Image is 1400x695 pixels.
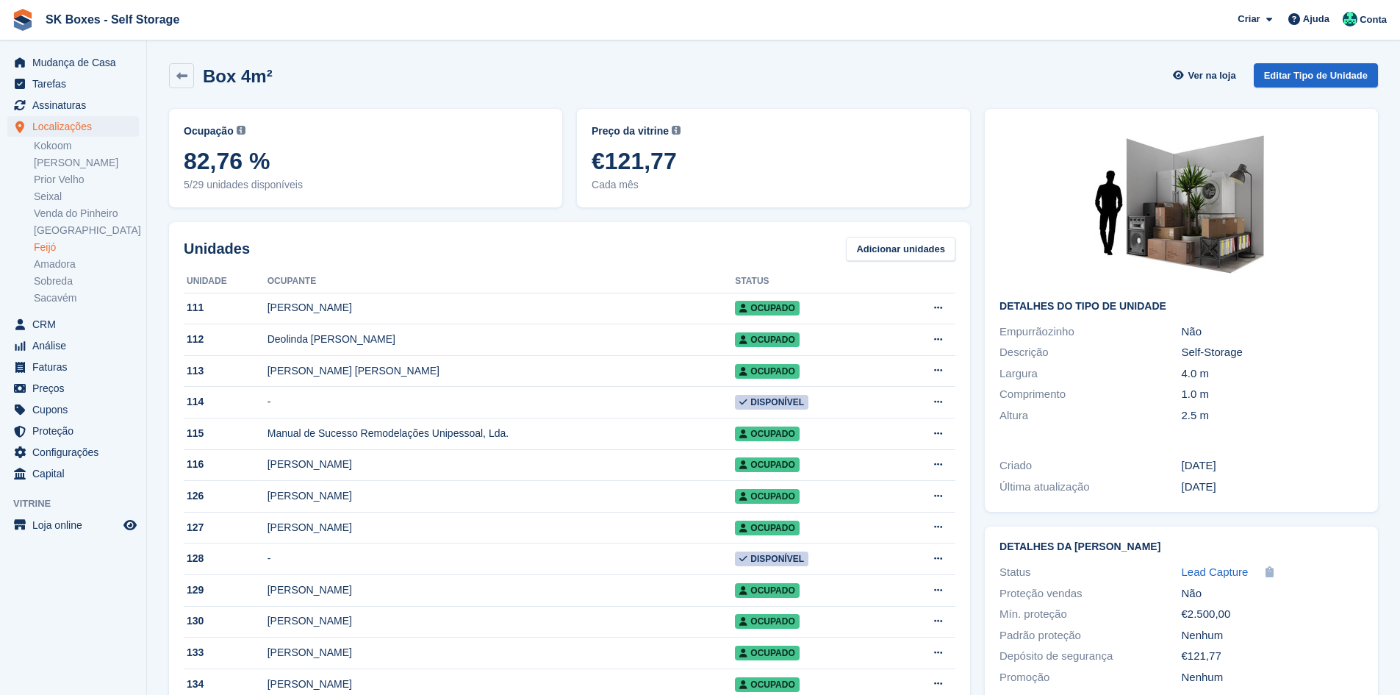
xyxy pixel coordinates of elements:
div: €2.500,00 [1182,606,1363,623]
div: 111 [184,300,268,316]
div: 134 [184,677,268,692]
span: CRM [32,314,121,335]
span: Configurações [32,442,121,463]
div: Promoção [999,669,1181,686]
a: Editar Tipo de Unidade [1254,63,1378,88]
span: Ocupado [735,677,799,692]
div: [DATE] [1182,479,1363,496]
span: Loja online [32,515,121,535]
a: menu [7,74,139,94]
a: Ver na loja [1171,63,1241,88]
span: Ocupação [184,124,234,139]
span: Ocupado [735,427,799,441]
div: Deolinda [PERSON_NAME] [268,332,736,347]
div: Nenhum [1182,669,1363,686]
div: 4.0 m [1182,366,1363,382]
div: Descrição [999,344,1181,361]
div: Comprimento [999,386,1181,403]
div: 115 [184,426,268,441]
a: Lead Capture [1182,564,1249,581]
a: menu [7,95,139,115]
div: Proteção vendas [999,585,1181,602]
span: Conta [1360,13,1387,27]
div: Mín. proteção [999,606,1181,623]
span: Disponível [735,552,808,566]
div: Manual de Sucesso Remodelações Unipessoal, Lda. [268,426,736,441]
div: [PERSON_NAME] [268,488,736,504]
img: 40-sqft-unit.jpg [1071,124,1292,289]
a: [PERSON_NAME] [34,156,139,170]
span: Proteção [32,421,121,441]
h2: Unidades [184,238,250,260]
a: menu [7,116,139,137]
div: 2.5 m [1182,407,1363,424]
div: Altura [999,407,1181,424]
div: €121,77 [1182,648,1363,665]
h2: Detalhes do tipo de unidade [999,301,1363,313]
a: Adicionar unidades [846,237,955,261]
span: Criar [1238,12,1260,26]
a: menu [7,515,139,535]
div: [PERSON_NAME] [268,677,736,692]
td: - [268,543,736,575]
div: 112 [184,332,268,347]
span: Ocupado [735,332,799,347]
a: Feijó [34,240,139,254]
span: 82,76 % [184,148,548,174]
span: Ocupado [735,646,799,660]
div: [PERSON_NAME] [268,582,736,598]
a: menu [7,421,139,441]
img: icon-info-grey-7440780725fd019a000dd9b08b2336e03edf1995a4989e88bcd33f0948082b44.svg [672,126,681,135]
img: Cláudio Borges [1343,12,1357,26]
div: 1.0 m [1182,386,1363,403]
span: Ocupado [735,489,799,504]
span: Ocupado [735,364,799,379]
span: Preço da vitrine [592,124,669,139]
span: Mudança de Casa [32,52,121,73]
div: Status [999,564,1181,581]
div: Padrão proteção [999,627,1181,644]
span: €121,77 [592,148,955,174]
span: Ocupado [735,583,799,598]
a: menu [7,314,139,335]
th: Status [735,270,895,293]
div: [DATE] [1182,457,1363,474]
span: Vitrine [13,496,146,511]
a: Prior Velho [34,173,139,187]
th: Unidade [184,270,268,293]
span: Cada mês [592,177,955,193]
div: [PERSON_NAME] [268,520,736,535]
span: Lead Capture [1182,566,1249,578]
span: Ver na loja [1188,68,1236,83]
h2: Box 4m² [203,66,273,86]
span: Ocupado [735,614,799,629]
a: Venda do Pinheiro [34,207,139,221]
div: [PERSON_NAME] [268,457,736,472]
a: menu [7,335,139,356]
span: Faturas [32,357,121,377]
a: SK Boxes - Self Storage [40,7,185,32]
span: Ocupado [735,457,799,472]
span: 5/29 unidades disponíveis [184,177,548,193]
div: Não [1182,324,1363,341]
div: Criado [999,457,1181,474]
a: menu [7,442,139,463]
td: - [268,387,736,418]
span: Análise [32,335,121,356]
a: menu [7,357,139,377]
a: menu [7,399,139,420]
img: stora-icon-8386f47178a22dfd0bd8f6a31ec36ba5ce8667c1dd55bd0f319d3a0aa187defe.svg [12,9,34,31]
div: Depósito de segurança [999,648,1181,665]
a: Sobreda [34,274,139,288]
div: [PERSON_NAME] [268,645,736,660]
a: menu [7,463,139,484]
div: Nenhum [1182,627,1363,644]
h2: Detalhes da [PERSON_NAME] [999,541,1363,553]
a: Kokoom [34,139,139,153]
a: Loja de pré-visualização [121,516,139,534]
div: 126 [184,488,268,504]
div: [PERSON_NAME] [PERSON_NAME] [268,363,736,379]
div: Empurrãozinho [999,324,1181,341]
div: 133 [184,645,268,660]
div: Não [1182,585,1363,602]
